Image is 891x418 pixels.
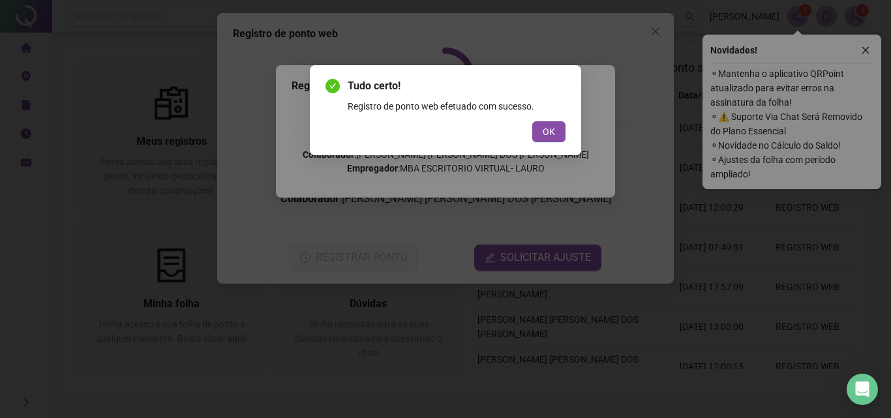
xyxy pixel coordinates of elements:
[348,78,566,94] span: Tudo certo!
[325,79,340,93] span: check-circle
[348,99,566,113] div: Registro de ponto web efetuado com sucesso.
[543,125,555,139] span: OK
[532,121,566,142] button: OK
[847,374,878,405] div: Open Intercom Messenger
